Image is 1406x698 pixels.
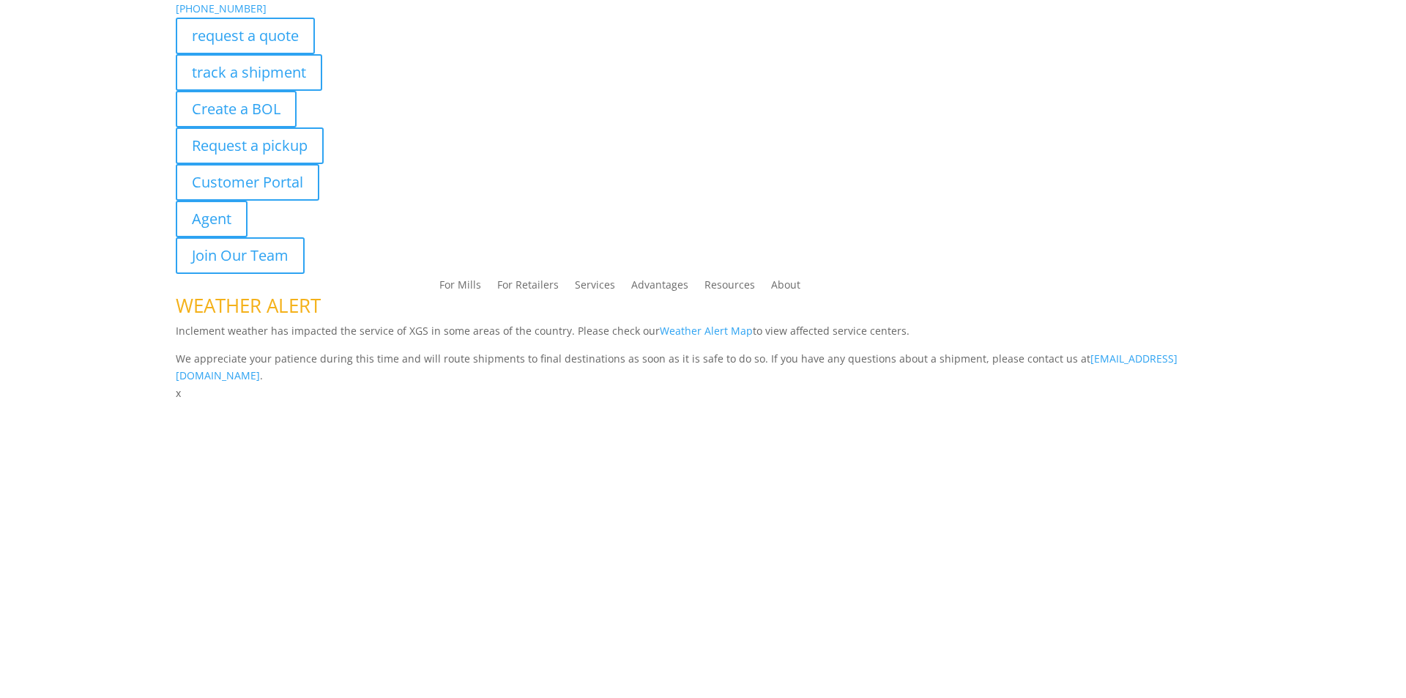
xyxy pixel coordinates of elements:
[771,280,800,296] a: About
[575,280,615,296] a: Services
[176,402,1230,431] h1: Contact Us
[176,431,1230,449] p: Complete the form below and a member of our team will be in touch within 24 hours.
[176,164,319,201] a: Customer Portal
[176,322,1230,350] p: Inclement weather has impacted the service of XGS in some areas of the country. Please check our ...
[660,324,753,338] a: Weather Alert Map
[176,54,322,91] a: track a shipment
[176,1,267,15] a: [PHONE_NUMBER]
[631,280,688,296] a: Advantages
[176,91,297,127] a: Create a BOL
[176,292,321,319] span: WEATHER ALERT
[704,280,755,296] a: Resources
[176,18,315,54] a: request a quote
[176,127,324,164] a: Request a pickup
[176,237,305,274] a: Join Our Team
[176,385,1230,402] p: x
[439,280,481,296] a: For Mills
[176,201,248,237] a: Agent
[497,280,559,296] a: For Retailers
[176,350,1230,385] p: We appreciate your patience during this time and will route shipments to final destinations as so...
